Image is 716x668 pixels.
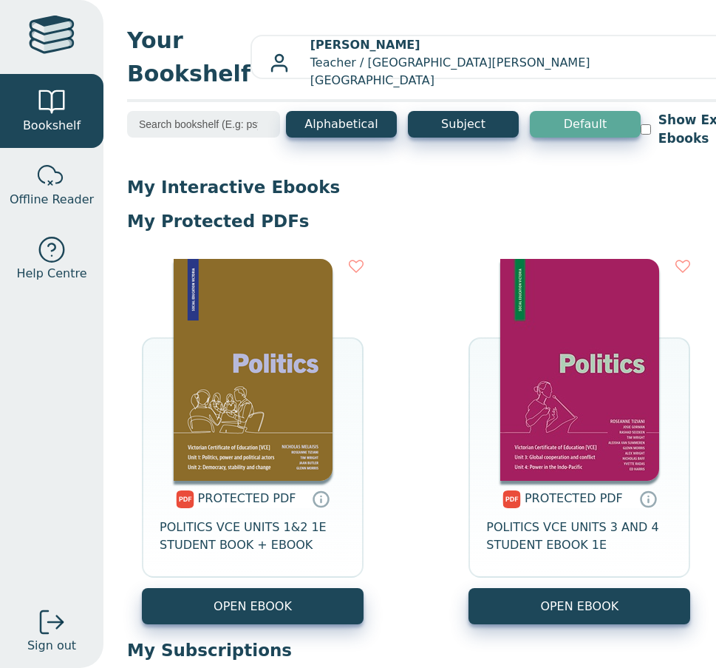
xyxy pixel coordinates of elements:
input: Search bookshelf (E.g: psychology) [127,111,280,138]
a: OPEN EBOOK [142,588,364,624]
span: POLITICS VCE UNITS 1&2 1E STUDENT BOOK + EBOOK [160,519,346,554]
button: Alphabetical [286,111,397,138]
img: pdf.svg [176,490,194,508]
img: 39e0675c-cd6d-42bc-a88f-bb0b7a257601.png [174,259,333,481]
img: pdf.svg [502,490,521,508]
span: Sign out [27,637,76,655]
a: Protected PDFs cannot be printed, copied or shared. They can be accessed online through Education... [639,490,657,507]
a: Protected PDFs cannot be printed, copied or shared. They can be accessed online through Education... [312,490,330,507]
span: PROTECTED PDF [525,491,623,505]
span: PROTECTED PDF [198,491,296,505]
span: Bookshelf [23,117,81,135]
span: Your Bookshelf [127,24,250,90]
span: POLITICS VCE UNITS 3 AND 4 STUDENT EBOOK 1E [486,519,672,554]
span: Help Centre [16,265,86,283]
span: Offline Reader [10,191,94,209]
button: Subject [408,111,519,138]
p: Teacher / [GEOGRAPHIC_DATA][PERSON_NAME] [GEOGRAPHIC_DATA] [310,36,716,90]
a: OPEN EBOOK [468,588,690,624]
img: ab9cd403-f21d-4c68-b513-1612735520ad.jpg [500,259,659,481]
b: [PERSON_NAME] [310,38,420,52]
button: Default [530,111,641,138]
